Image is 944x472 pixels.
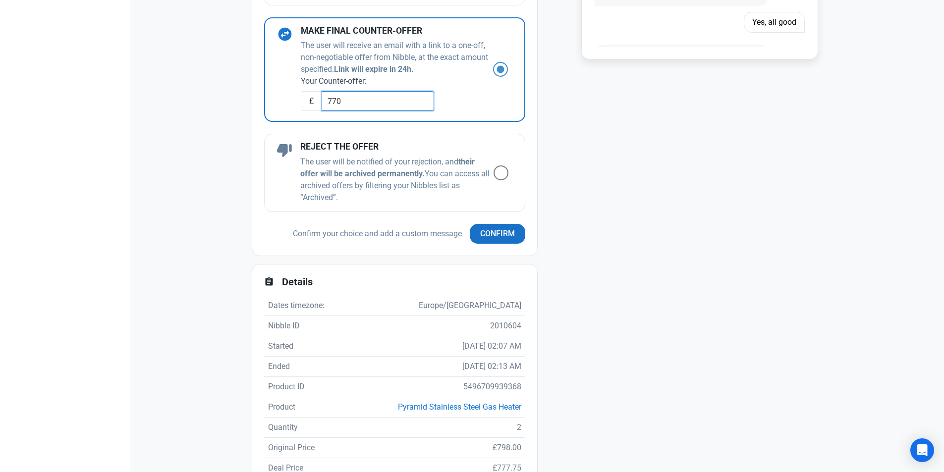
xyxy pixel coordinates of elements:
span: assignment [264,277,274,287]
td: [DATE] 02:13 AM [360,356,525,376]
td: 2010604 [360,315,525,336]
td: [DATE] 02:07 AM [360,336,525,356]
td: Ended [264,356,360,376]
p: Confirm your choice and add a custom message [293,228,462,240]
td: Product [264,397,360,417]
h2: Details [282,276,525,288]
p: The user will be notified of your rejection, and You can access all archived offers by filtering ... [300,156,494,204]
h4: REJECT THE OFFER [300,142,494,152]
button: Confirm [470,224,525,244]
td: £798.00 [360,437,525,458]
a: Pyramid Stainless Steel Gas Heater [398,402,521,412]
td: Started [264,336,360,356]
td: Original Price [264,437,360,458]
td: Nibble ID [264,315,360,336]
span: Confirm [480,228,515,240]
td: Dates timezone: [264,296,360,316]
td: Product ID [264,376,360,397]
td: Europe/[GEOGRAPHIC_DATA] [360,296,525,316]
span: swap_horizontal_circle [277,26,293,42]
label: Your Counter-offer: [301,75,493,87]
td: 2 [360,417,525,437]
p: The user will receive an email with a link to a one-off, non-negotiable offer from Nibble, at the... [301,40,493,75]
td: Quantity [264,417,360,437]
span: thumb_down [277,142,292,158]
span: Thank you. I'll let you know if I can get you a better deal on this - keep an eye on your emails ... [595,45,768,88]
div: Open Intercom Messenger [910,438,934,462]
td: 5496709939368 [360,376,525,397]
b: Link will expire in 24h. [334,64,414,74]
span: Yes, all good [744,12,805,33]
h4: MAKE FINAL COUNTER-OFFER [301,26,493,36]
